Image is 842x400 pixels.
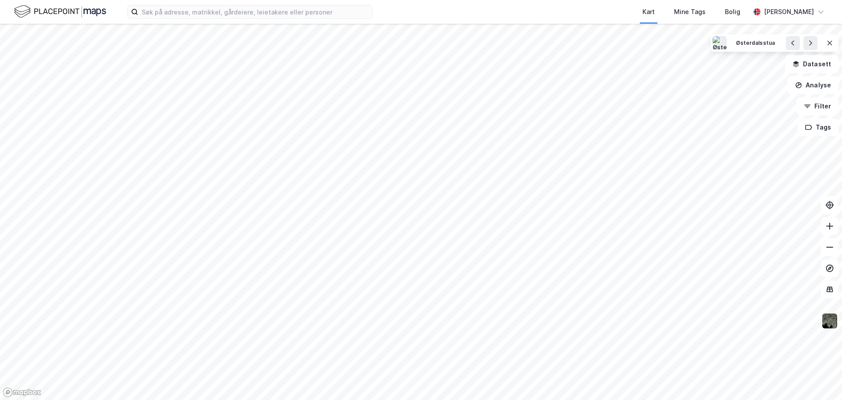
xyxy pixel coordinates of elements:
div: Bolig [725,7,740,17]
img: Østerdalsstua [713,36,727,50]
button: Datasett [785,55,838,73]
div: Kart [642,7,655,17]
iframe: Chat Widget [798,358,842,400]
button: Tags [798,119,838,136]
div: [PERSON_NAME] [764,7,814,17]
img: logo.f888ab2527a4732fd821a326f86c7f29.svg [14,4,106,19]
button: Filter [796,97,838,115]
div: Østerdalsstua [736,40,775,47]
div: Kontrollprogram for chat [798,358,842,400]
div: Mine Tags [674,7,706,17]
button: Østerdalsstua [730,36,781,50]
button: Analyse [788,76,838,94]
img: 9k= [821,313,838,329]
a: Mapbox homepage [3,387,41,397]
input: Søk på adresse, matrikkel, gårdeiere, leietakere eller personer [138,5,372,18]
